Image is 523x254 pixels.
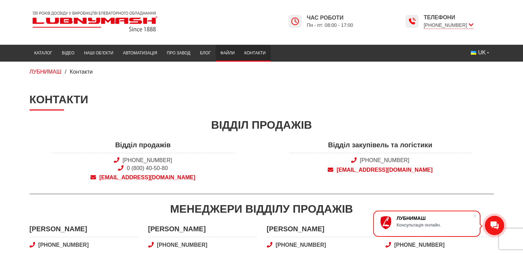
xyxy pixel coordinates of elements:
a: [PHONE_NUMBER] [267,241,375,249]
span: [PERSON_NAME] [267,224,375,237]
span: UK [478,49,486,56]
a: [PHONE_NUMBER] [122,157,172,163]
div: Менеджери відділу продажів [30,201,494,217]
span: Відділ продажів [52,140,234,154]
div: ЛУБНИМАШ [396,215,473,221]
a: Файли [216,46,240,60]
a: Каталог [30,46,57,60]
img: Lubnymash time icon [291,17,299,25]
a: Наші об’єкти [79,46,118,60]
h1: Контакти [30,93,494,110]
span: Контакти [70,69,93,75]
a: [PHONE_NUMBER] [385,241,494,249]
div: Консультація онлайн. [396,222,473,227]
img: Lubnymash time icon [408,17,416,25]
a: [PHONE_NUMBER] [360,157,409,163]
a: Контакти [239,46,270,60]
a: Автоматизація [118,46,162,60]
span: Телефони [424,14,473,21]
span: [PERSON_NAME] [30,224,138,237]
img: Українська [471,51,476,55]
a: Блог [195,46,215,60]
div: Відділ продажів [30,117,494,133]
a: ЛУБНИМАШ [30,69,62,75]
a: [EMAIL_ADDRESS][DOMAIN_NAME] [289,166,471,174]
a: Про завод [162,46,195,60]
a: [PHONE_NUMBER] [30,241,138,249]
button: UK [466,46,493,59]
span: Час роботи [307,14,353,22]
span: [PHONE_NUMBER] [424,22,473,29]
a: [EMAIL_ADDRESS][DOMAIN_NAME] [52,174,234,181]
span: Відділ закупівель та логістики [289,140,471,154]
a: 0 (800) 40-50-80 [127,165,168,171]
span: [PERSON_NAME] [148,224,257,237]
a: Відео [57,46,79,60]
img: Lubnymash [30,9,160,34]
span: Пн - пт: 08:00 - 17:00 [307,22,353,29]
a: [PHONE_NUMBER] [148,241,257,249]
span: / [65,69,66,75]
